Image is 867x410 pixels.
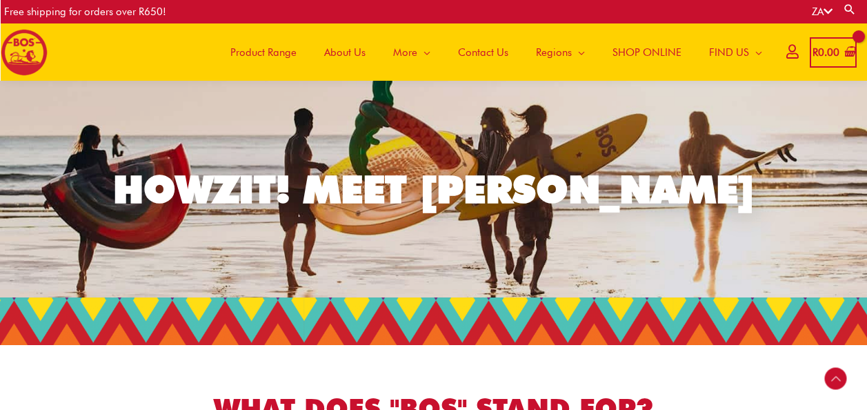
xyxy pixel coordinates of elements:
[217,23,310,81] a: Product Range
[813,46,818,59] span: R
[522,23,599,81] a: Regions
[709,32,749,73] span: FIND US
[393,32,417,73] span: More
[113,170,755,208] div: HOWZIT! MEET [PERSON_NAME]
[324,32,366,73] span: About Us
[843,3,857,16] a: Search button
[444,23,522,81] a: Contact Us
[230,32,297,73] span: Product Range
[599,23,695,81] a: SHOP ONLINE
[812,6,833,18] a: ZA
[206,23,776,81] nav: Site Navigation
[813,46,839,59] bdi: 0.00
[310,23,379,81] a: About Us
[810,37,857,68] a: View Shopping Cart, empty
[1,29,48,76] img: BOS logo finals-200px
[379,23,444,81] a: More
[536,32,572,73] span: Regions
[612,32,681,73] span: SHOP ONLINE
[458,32,508,73] span: Contact Us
